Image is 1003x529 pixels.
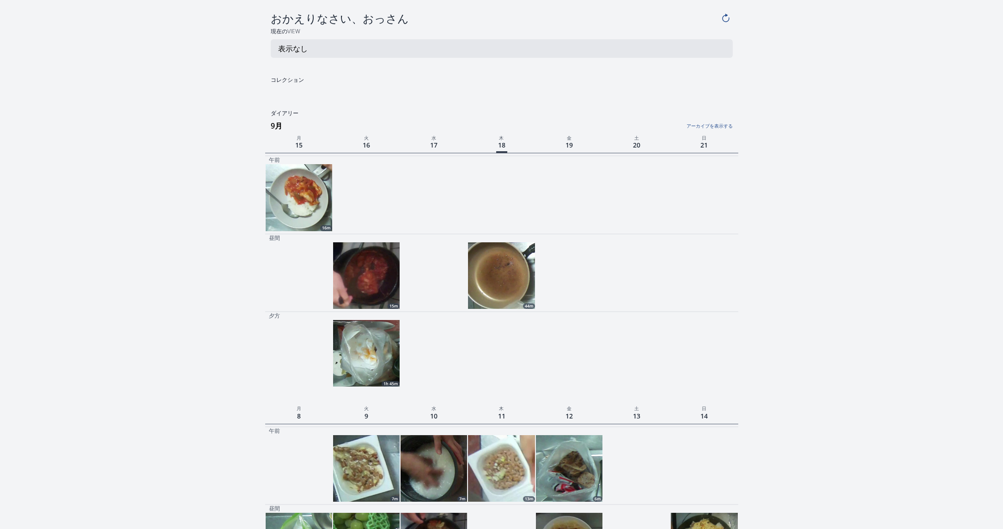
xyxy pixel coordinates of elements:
span: 12 [564,410,575,422]
p: 火 [333,133,400,141]
p: 昼間 [269,234,280,242]
a: 44m [468,242,535,309]
p: 土 [603,133,670,141]
p: 月 [265,133,333,141]
p: 日 [670,133,738,141]
p: 午前 [269,156,280,164]
img: 250910010639_thumb.jpeg [401,435,467,502]
p: 木 [468,133,535,141]
p: 夕方 [269,312,280,320]
h2: コレクション [265,76,499,84]
a: 15m [333,242,400,309]
span: 17 [428,139,439,151]
div: 13m [523,496,535,502]
span: 15 [293,139,304,151]
img: 250918034815_thumb.jpeg [468,242,535,309]
p: 日 [670,404,738,412]
div: 15m [388,303,400,309]
a: 6m [536,435,602,502]
div: 7m [390,496,400,502]
span: 21 [699,139,710,151]
img: 250916112050_thumb.jpeg [333,320,400,387]
a: 7m [401,435,467,502]
div: 44m [523,303,535,309]
span: 10 [428,410,439,422]
p: 午前 [269,427,280,435]
div: 6m [593,496,602,502]
span: 9 [363,410,370,422]
div: 7m [457,496,467,502]
span: 13 [631,410,642,422]
span: 11 [496,410,507,422]
a: 1h 45m [333,320,400,387]
img: 250911003204_thumb.jpeg [468,435,535,502]
p: 水 [400,133,468,141]
span: 8 [295,410,303,422]
img: 250916031611_thumb.jpeg [333,242,400,309]
p: 金 [535,404,603,412]
h2: ダイアリー [265,110,738,117]
span: 18 [496,139,507,153]
div: 1h 45m [382,381,400,387]
p: 木 [468,404,535,412]
p: 昼間 [269,505,280,512]
h3: 9月 [271,118,738,133]
div: 16m [320,225,332,231]
p: 水 [400,404,468,412]
img: 250914232425_thumb.jpeg [266,164,332,231]
span: 19 [564,139,575,151]
p: 火 [333,404,400,412]
span: 16 [361,139,372,151]
h2: 現在のView [265,28,738,36]
h4: おかえりなさい、おっさん [271,11,719,26]
p: 土 [603,404,670,412]
p: 月 [265,404,333,412]
span: 14 [699,410,710,422]
a: アーカイブを表示する [575,117,732,129]
p: 金 [535,133,603,141]
a: 13m [468,435,535,502]
a: 16m [266,164,332,231]
img: 250911225521_thumb.jpeg [536,435,602,502]
p: 表示なし [278,43,308,54]
img: 250909004946_thumb.jpeg [333,435,400,502]
span: 20 [631,139,642,151]
a: 7m [333,435,400,502]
